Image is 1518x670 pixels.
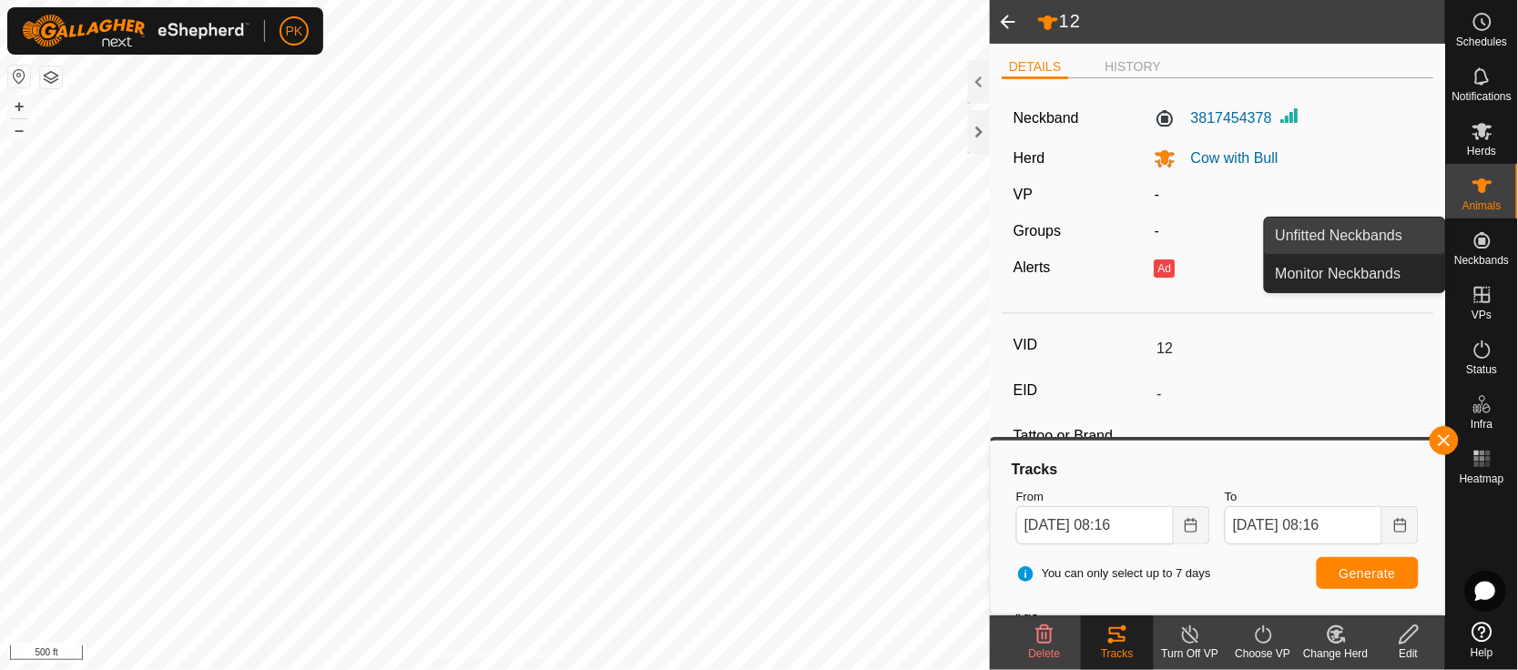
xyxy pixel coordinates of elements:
[1097,57,1168,76] li: HISTORY
[1014,333,1150,357] label: VID
[1014,187,1033,202] label: VP
[1014,107,1079,129] label: Neckband
[40,66,62,88] button: Map Layers
[1279,105,1300,127] img: Signal strength
[1471,419,1493,430] span: Infra
[1471,647,1493,658] span: Help
[1002,57,1068,79] li: DETAILS
[1276,263,1401,285] span: Monitor Neckbands
[1016,564,1211,583] span: You can only select up to 7 days
[1016,488,1210,506] label: From
[1014,223,1061,239] label: Groups
[1154,645,1227,662] div: Turn Off VP
[8,119,30,141] button: –
[1299,645,1372,662] div: Change Herd
[423,646,491,663] a: Privacy Policy
[1382,506,1419,544] button: Choose Date
[1176,150,1278,166] span: Cow with Bull
[1467,146,1496,157] span: Herds
[1174,506,1210,544] button: Choose Date
[1462,200,1502,211] span: Animals
[1340,566,1396,581] span: Generate
[1014,150,1045,166] label: Herd
[1446,614,1518,665] a: Help
[1154,259,1174,278] button: Ad
[1466,364,1497,375] span: Status
[1372,645,1445,662] div: Edit
[1154,107,1271,129] label: 3817454378
[1460,473,1504,484] span: Heatmap
[1227,645,1299,662] div: Choose VP
[1265,256,1445,292] a: Monitor Neckbands
[1454,255,1509,266] span: Neckbands
[1037,10,1445,34] h2: 12
[1154,187,1158,202] app-display-virtual-paddock-transition: -
[8,66,30,87] button: Reset Map
[8,96,30,117] button: +
[1014,379,1150,402] label: EID
[1456,36,1507,47] span: Schedules
[1009,459,1426,481] div: Tracks
[1225,488,1419,506] label: To
[1265,218,1445,254] a: Unfitted Neckbands
[513,646,566,663] a: Contact Us
[22,15,250,47] img: Gallagher Logo
[1317,557,1419,589] button: Generate
[1146,220,1429,242] div: -
[1472,310,1492,320] span: VPs
[1014,424,1150,448] label: Tattoo or Brand
[286,22,303,41] span: PK
[1081,645,1154,662] div: Tracks
[1452,91,1512,102] span: Notifications
[1014,259,1051,275] label: Alerts
[1029,647,1061,660] span: Delete
[1276,225,1403,247] span: Unfitted Neckbands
